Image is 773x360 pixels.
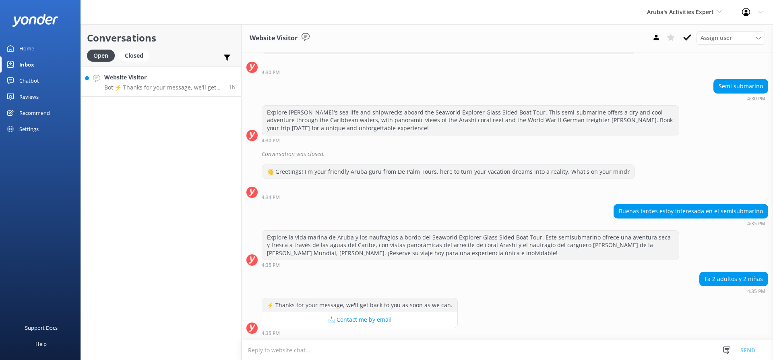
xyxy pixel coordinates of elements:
div: Fa 2 adultos y 2 niñas [700,272,768,286]
strong: 4:34 PM [262,195,280,200]
strong: 4:30 PM [747,96,765,101]
strong: 4:30 PM [262,138,280,143]
strong: 4:35 PM [747,221,765,226]
div: Chatbot [19,73,39,89]
div: 👋 Greetings! I'm your friendly Aruba guru from De Palm Tours, here to turn your vacation dreams i... [262,165,635,179]
div: Open [87,50,115,62]
strong: 4:35 PM [262,331,280,336]
button: 📩 Contact me by email [262,312,457,328]
h3: Website Visitor [250,33,298,44]
div: Assign User [697,31,765,44]
div: Support Docs [25,320,58,336]
div: Explore la vida marina de Aruba y los naufragios a bordo del Seaworld Explorer Glass Sided Boat T... [262,231,679,260]
div: Sep 07 2025 04:35pm (UTC -04:00) America/Caracas [262,330,458,336]
div: Sep 07 2025 04:30pm (UTC -04:00) America/Caracas [262,69,635,75]
div: Inbox [19,56,34,73]
a: Open [87,51,119,60]
div: 2025-09-07T20:32:38.349 [246,147,768,161]
img: yonder-white-logo.png [12,14,58,27]
h4: Website Visitor [104,73,223,82]
div: Help [35,336,47,352]
span: Sep 07 2025 04:35pm (UTC -04:00) America/Caracas [229,83,235,90]
div: Home [19,40,34,56]
strong: 4:35 PM [262,263,280,268]
p: Bot: ⚡ Thanks for your message, we'll get back to you as soon as we can. [104,84,223,91]
div: Recommend [19,105,50,121]
span: Aruba's Activities Expert [647,8,714,16]
strong: 4:35 PM [747,289,765,294]
div: Buenas tardes estoy interesada en el semisubmarino [614,204,768,218]
div: Sep 07 2025 04:30pm (UTC -04:00) America/Caracas [262,137,679,143]
a: Website VisitorBot:⚡ Thanks for your message, we'll get back to you as soon as we can.1h [81,67,241,97]
div: ⚡ Thanks for your message, we'll get back to you as soon as we can. [262,298,457,312]
div: Sep 07 2025 04:35pm (UTC -04:00) America/Caracas [614,221,768,226]
div: Semi submarino [714,79,768,93]
strong: 4:30 PM [262,70,280,75]
div: Conversation was closed. [262,147,768,161]
div: Sep 07 2025 04:30pm (UTC -04:00) America/Caracas [713,96,768,101]
div: Sep 07 2025 04:34pm (UTC -04:00) America/Caracas [262,194,635,200]
span: Assign user [701,33,732,42]
h2: Conversations [87,30,235,46]
div: Settings [19,121,39,137]
div: Sep 07 2025 04:35pm (UTC -04:00) America/Caracas [262,262,679,268]
div: Reviews [19,89,39,105]
a: Closed [119,51,153,60]
div: Explore [PERSON_NAME]'s sea life and shipwrecks aboard the Seaworld Explorer Glass Sided Boat Tou... [262,106,679,135]
div: Sep 07 2025 04:35pm (UTC -04:00) America/Caracas [699,288,768,294]
div: Closed [119,50,149,62]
